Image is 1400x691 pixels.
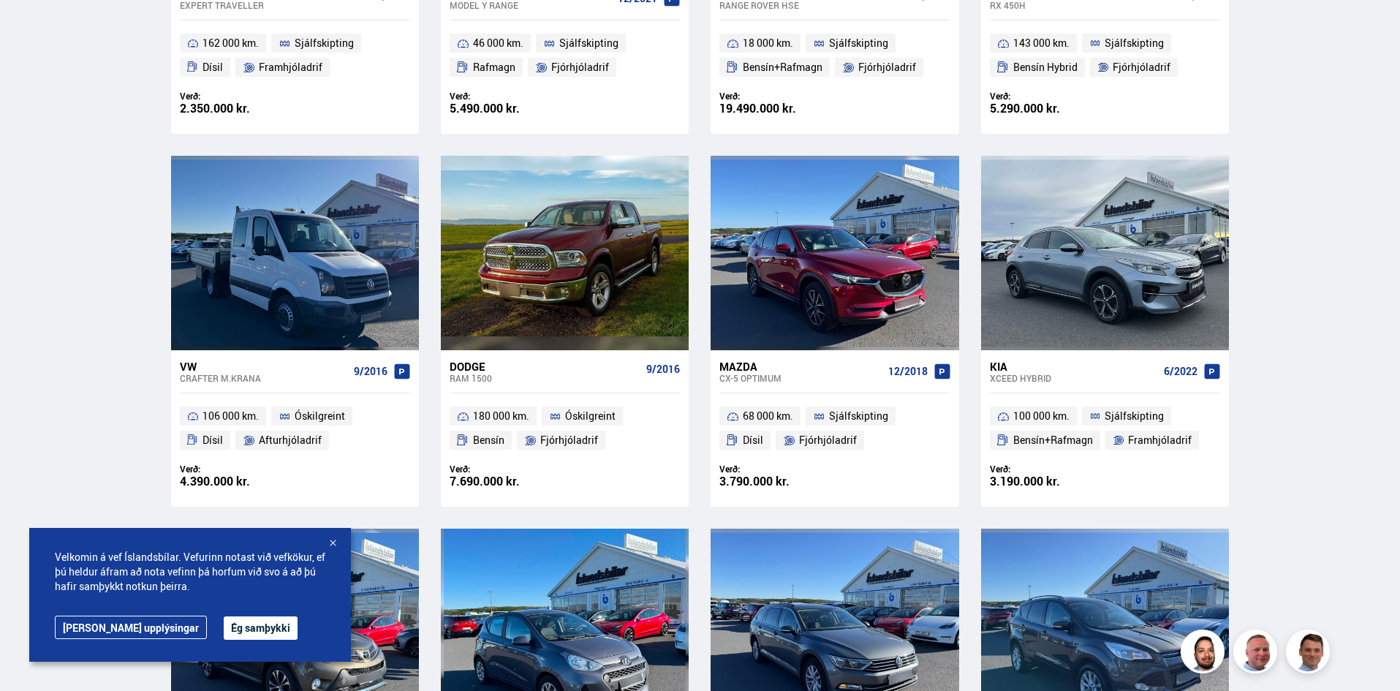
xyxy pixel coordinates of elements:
[203,431,223,449] span: Dísil
[441,350,689,507] a: Dodge RAM 1500 9/2016 180 000 km. Óskilgreint Bensín Fjórhjóladrif Verð: 7.690.000 kr.
[171,350,419,507] a: VW Crafter M.KRANA 9/2016 106 000 km. Óskilgreint Dísil Afturhjóladrif Verð: 4.390.000 kr.
[450,360,640,373] div: Dodge
[565,407,616,425] span: Óskilgreint
[551,58,609,76] span: Fjórhjóladrif
[719,360,882,373] div: Mazda
[1013,58,1078,76] span: Bensín Hybrid
[981,350,1229,507] a: Kia XCeed HYBRID 6/2022 100 000 km. Sjálfskipting Bensín+Rafmagn Framhjóladrif Verð: 3.190.000 kr.
[1013,34,1070,52] span: 143 000 km.
[719,464,835,475] div: Verð:
[473,431,504,449] span: Bensín
[473,58,515,76] span: Rafmagn
[990,464,1105,475] div: Verð:
[295,34,354,52] span: Sjálfskipting
[1105,407,1164,425] span: Sjálfskipting
[719,475,835,488] div: 3.790.000 kr.
[540,431,598,449] span: Fjórhjóladrif
[203,58,223,76] span: Dísil
[55,616,207,639] a: [PERSON_NAME] upplýsingar
[1113,58,1170,76] span: Fjórhjóladrif
[1164,366,1197,377] span: 6/2022
[1013,431,1093,449] span: Bensín+Rafmagn
[1105,34,1164,52] span: Sjálfskipting
[799,431,857,449] span: Fjórhjóladrif
[743,58,822,76] span: Bensín+Rafmagn
[1236,632,1279,676] img: siFngHWaQ9KaOqBr.png
[55,550,325,594] span: Velkomin á vef Íslandsbílar. Vefurinn notast við vefkökur, ef þú heldur áfram að nota vefinn þá h...
[180,360,348,373] div: VW
[203,34,259,52] span: 162 000 km.
[646,363,680,375] span: 9/2016
[295,407,345,425] span: Óskilgreint
[473,34,523,52] span: 46 000 km.
[888,366,928,377] span: 12/2018
[990,102,1105,115] div: 5.290.000 kr.
[559,34,618,52] span: Sjálfskipting
[990,91,1105,102] div: Verð:
[990,360,1158,373] div: Kia
[990,475,1105,488] div: 3.190.000 kr.
[743,407,793,425] span: 68 000 km.
[473,407,529,425] span: 180 000 km.
[12,6,56,50] button: Opna LiveChat spjallviðmót
[450,464,565,475] div: Verð:
[719,102,835,115] div: 19.490.000 kr.
[858,58,916,76] span: Fjórhjóladrif
[719,91,835,102] div: Verð:
[354,366,387,377] span: 9/2016
[719,373,882,383] div: CX-5 OPTIMUM
[743,431,763,449] span: Dísil
[203,407,259,425] span: 106 000 km.
[1013,407,1070,425] span: 100 000 km.
[180,464,295,475] div: Verð:
[180,373,348,383] div: Crafter M.KRANA
[743,34,793,52] span: 18 000 km.
[829,407,888,425] span: Sjálfskipting
[711,350,958,507] a: Mazda CX-5 OPTIMUM 12/2018 68 000 km. Sjálfskipting Dísil Fjórhjóladrif Verð: 3.790.000 kr.
[180,91,295,102] div: Verð:
[1128,431,1192,449] span: Framhjóladrif
[450,102,565,115] div: 5.490.000 kr.
[224,616,298,640] button: Ég samþykki
[180,475,295,488] div: 4.390.000 kr.
[450,373,640,383] div: RAM 1500
[180,102,295,115] div: 2.350.000 kr.
[259,431,322,449] span: Afturhjóladrif
[990,373,1158,383] div: XCeed HYBRID
[1288,632,1332,676] img: FbJEzSuNWCJXmdc-.webp
[829,34,888,52] span: Sjálfskipting
[1183,632,1227,676] img: nhp88E3Fdnt1Opn2.png
[450,91,565,102] div: Verð:
[450,475,565,488] div: 7.690.000 kr.
[259,58,322,76] span: Framhjóladrif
